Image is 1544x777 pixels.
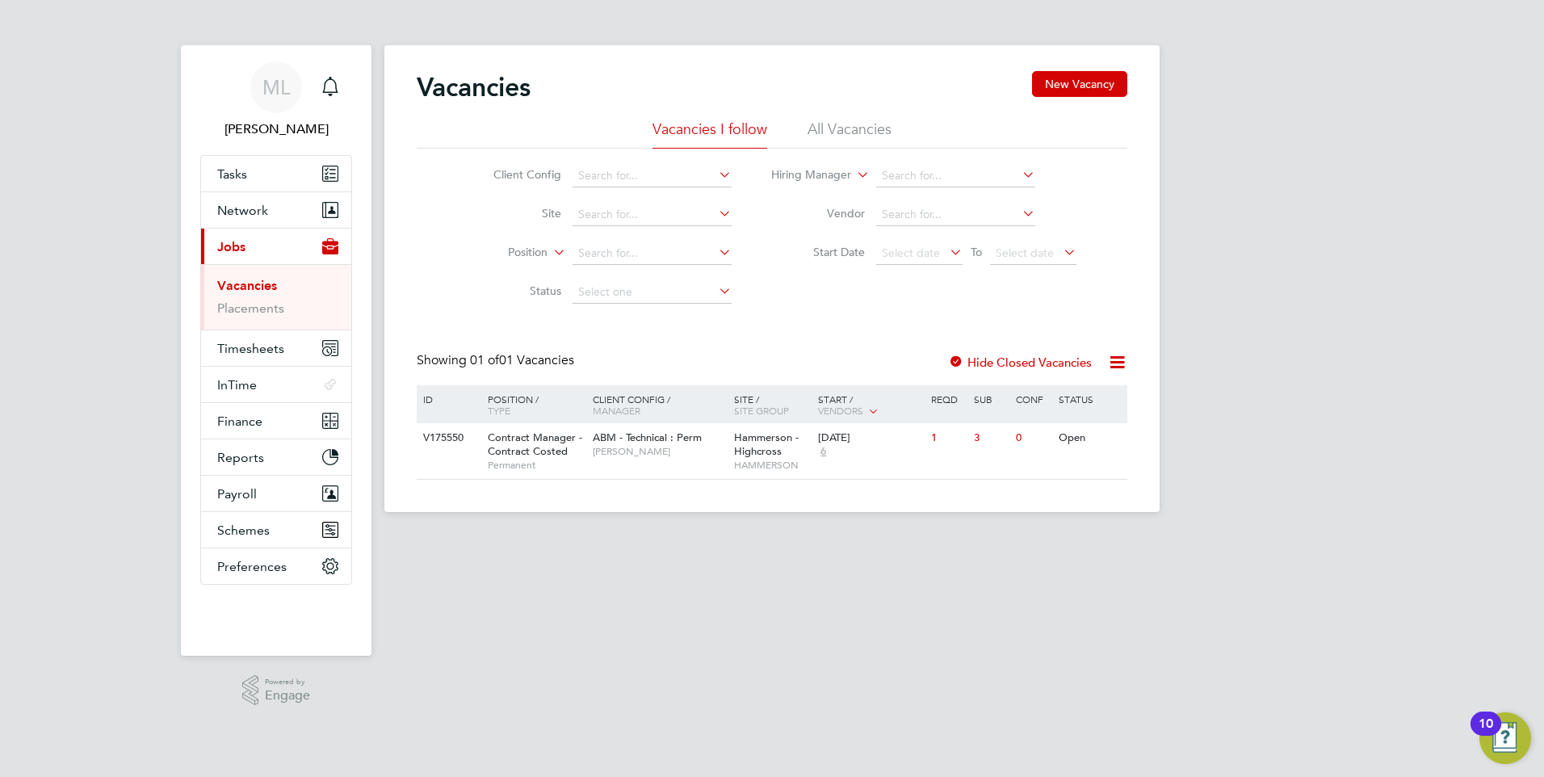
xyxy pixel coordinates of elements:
span: Hammerson - Highcross [734,430,799,458]
a: Vacancies [217,278,277,293]
input: Search for... [876,204,1035,226]
div: Status [1055,385,1125,413]
button: Open Resource Center, 10 new notifications [1479,712,1531,764]
li: All Vacancies [808,120,892,149]
span: Type [488,404,510,417]
span: Powered by [265,675,310,689]
div: 1 [927,423,969,453]
a: ML[PERSON_NAME] [200,61,352,139]
div: V175550 [419,423,476,453]
span: Vendors [818,404,863,417]
span: Payroll [217,486,257,502]
input: Search for... [573,165,732,187]
img: fastbook-logo-retina.png [201,601,352,627]
span: Tasks [217,166,247,182]
input: Search for... [876,165,1035,187]
button: Network [201,192,351,228]
div: Jobs [201,264,351,330]
div: Start / [814,385,927,426]
div: ID [419,385,476,413]
span: Finance [217,414,262,429]
span: HAMMERSON [734,459,811,472]
nav: Main navigation [181,45,371,656]
span: Engage [265,689,310,703]
span: To [966,241,987,262]
span: Timesheets [217,341,284,356]
label: Status [468,283,561,298]
input: Search for... [573,242,732,265]
span: Michael LLoyd [200,120,352,139]
button: Timesheets [201,330,351,366]
span: Manager [593,404,640,417]
h2: Vacancies [417,71,531,103]
span: InTime [217,377,257,393]
div: Sub [970,385,1012,413]
label: Start Date [772,245,865,259]
a: Placements [217,300,284,316]
span: Preferences [217,559,287,574]
span: Select date [996,246,1054,260]
div: Site / [730,385,815,424]
div: Showing [417,352,577,369]
button: Reports [201,439,351,475]
label: Client Config [468,167,561,182]
div: Open [1055,423,1125,453]
div: 10 [1479,724,1493,745]
span: 6 [818,445,829,459]
span: Reports [217,450,264,465]
span: 01 of [470,352,499,368]
label: Site [468,206,561,220]
button: Preferences [201,548,351,584]
span: Jobs [217,239,245,254]
span: Permanent [488,459,585,472]
div: 3 [970,423,1012,453]
input: Search for... [573,204,732,226]
div: 0 [1012,423,1054,453]
span: Schemes [217,523,270,538]
span: ABM - Technical : Perm [593,430,702,444]
div: Conf [1012,385,1054,413]
span: 01 Vacancies [470,352,574,368]
a: Go to home page [200,601,352,627]
div: Position / [476,385,589,424]
span: Site Group [734,404,789,417]
button: Payroll [201,476,351,511]
button: New Vacancy [1032,71,1127,97]
div: Reqd [927,385,969,413]
span: Network [217,203,268,218]
button: InTime [201,367,351,402]
span: Contract Manager - Contract Costed [488,430,582,458]
div: Client Config / [589,385,730,424]
li: Vacancies I follow [652,120,767,149]
input: Select one [573,281,732,304]
a: Powered byEngage [242,675,311,706]
label: Position [455,245,548,261]
div: [DATE] [818,431,923,445]
button: Jobs [201,229,351,264]
button: Finance [201,403,351,439]
span: [PERSON_NAME] [593,445,726,458]
span: Select date [882,246,940,260]
label: Hide Closed Vacancies [948,355,1092,370]
label: Vendor [772,206,865,220]
label: Hiring Manager [758,167,851,183]
span: ML [262,77,290,98]
a: Tasks [201,156,351,191]
button: Schemes [201,512,351,548]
